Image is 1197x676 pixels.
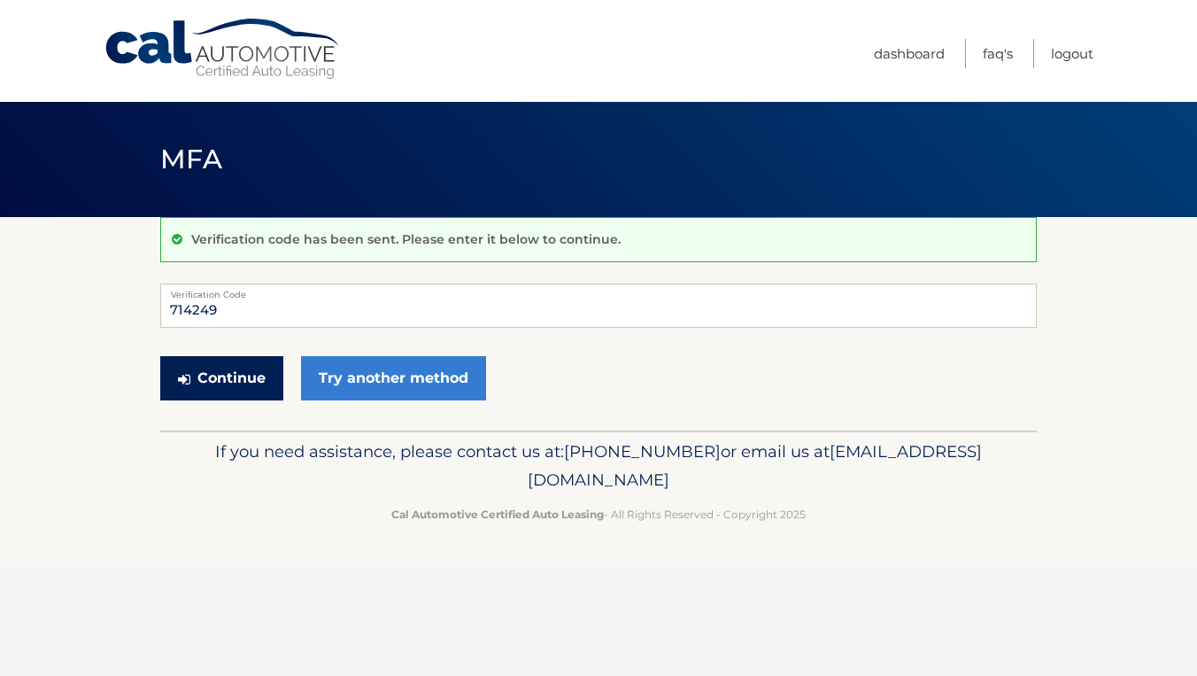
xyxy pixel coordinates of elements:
[160,356,283,400] button: Continue
[528,441,982,490] span: [EMAIL_ADDRESS][DOMAIN_NAME]
[301,356,486,400] a: Try another method
[191,231,621,247] p: Verification code has been sent. Please enter it below to continue.
[564,441,721,462] span: [PHONE_NUMBER]
[104,18,343,81] a: Cal Automotive
[172,505,1025,524] p: - All Rights Reserved - Copyright 2025
[391,508,604,521] strong: Cal Automotive Certified Auto Leasing
[1051,39,1093,68] a: Logout
[160,284,1037,298] label: Verification Code
[874,39,945,68] a: Dashboard
[160,143,222,175] span: MFA
[160,284,1037,328] input: Verification Code
[983,39,1013,68] a: FAQ's
[172,438,1025,494] p: If you need assistance, please contact us at: or email us at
